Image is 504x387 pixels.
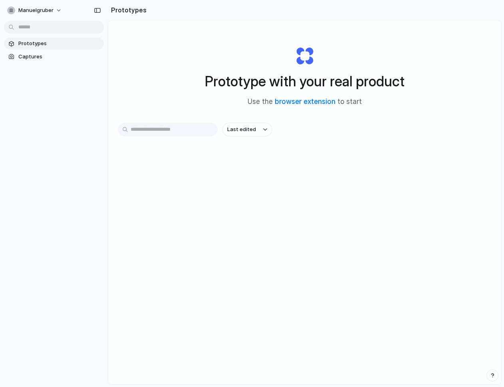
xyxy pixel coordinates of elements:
span: Last edited [227,126,256,134]
span: manuelgruber [18,6,54,14]
a: Captures [4,51,104,63]
h1: Prototype with your real product [205,71,405,92]
button: Last edited [222,123,272,136]
h2: Prototypes [108,5,147,15]
button: manuelgruber [4,4,66,17]
span: Prototypes [18,40,101,48]
span: Captures [18,53,101,61]
span: Use the to start [248,97,362,107]
a: browser extension [275,98,335,106]
a: Prototypes [4,38,104,50]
